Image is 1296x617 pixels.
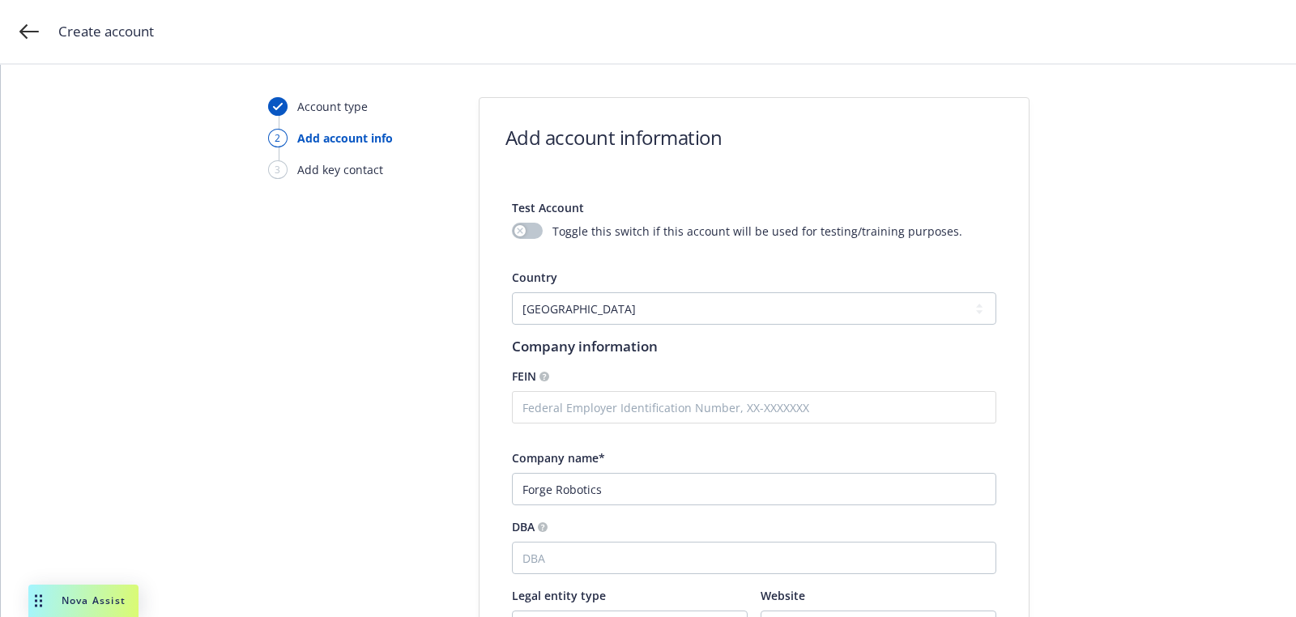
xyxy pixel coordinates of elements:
[552,223,962,240] span: Toggle this switch if this account will be used for testing/training purposes.
[268,160,288,179] div: 3
[62,594,126,607] span: Nova Assist
[512,542,996,574] input: DBA
[512,200,584,215] span: Test Account
[28,585,139,617] button: Nova Assist
[512,270,557,285] span: Country
[297,161,383,178] div: Add key contact
[512,450,605,466] span: Company name*
[512,338,996,355] h1: Company information
[297,98,368,115] div: Account type
[761,588,805,603] span: Website
[512,588,606,603] span: Legal entity type
[512,519,535,534] span: DBA
[1,65,1296,617] div: ;
[58,21,154,42] span: Create account
[512,473,996,505] input: Company name
[268,129,288,147] div: 2
[505,124,723,151] h1: Add account information
[512,368,536,384] span: FEIN
[512,391,996,423] input: Federal Employer Identification Number, XX-XXXXXXX
[297,130,393,147] div: Add account info
[28,585,49,617] div: Drag to move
